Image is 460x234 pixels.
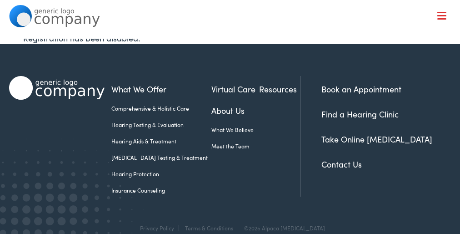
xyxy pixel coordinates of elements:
[111,121,211,129] a: Hearing Testing & Evaluation
[111,186,211,194] a: Insurance Counseling
[111,83,211,95] a: What We Offer
[259,83,300,95] a: Resources
[211,126,259,134] a: What We Believe
[111,170,211,178] a: Hearing Protection
[185,224,233,232] a: Terms & Conditions
[211,142,259,150] a: Meet the Team
[321,83,401,95] a: Book an Appointment
[240,225,325,231] div: ©2025 Alpaca [MEDICAL_DATA]
[111,153,211,162] a: [MEDICAL_DATA] Testing & Treatment
[111,104,211,112] a: Comprehensive & Holistic Care
[111,137,211,145] a: Hearing Aids & Treatment
[321,133,432,145] a: Take Online [MEDICAL_DATA]
[321,108,399,120] a: Find a Hearing Clinic
[140,224,174,232] a: Privacy Policy
[16,36,451,65] a: What We Offer
[211,83,259,95] a: Virtual Care
[9,76,105,100] img: Alpaca Audiology
[211,104,259,117] a: About Us
[321,158,362,170] a: Contact Us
